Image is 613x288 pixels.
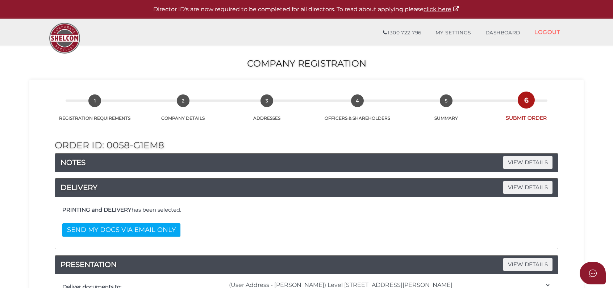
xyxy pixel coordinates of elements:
h4: PRESENTATION [55,259,558,270]
a: NOTESVIEW DETAILS [55,157,558,168]
h2: Order ID: 0058-G1EM8 [55,140,558,151]
a: PRESENTATIONVIEW DETAILS [55,259,558,270]
a: DASHBOARD [478,26,527,40]
span: VIEW DETAILS [503,156,552,169]
a: click here [424,6,460,13]
b: PRINTING and DELIVERY [62,206,132,213]
a: 6SUBMIT ORDER [487,102,566,122]
img: Logo [46,19,84,57]
span: 3 [260,94,273,107]
a: 3ADDRESSES [224,102,309,121]
span: 2 [177,94,189,107]
span: 1 [88,94,101,107]
span: 6 [520,94,533,106]
a: 5SUMMARY [405,102,487,121]
a: 1300 722 796 [376,26,428,40]
span: 5 [440,94,453,107]
p: Director ID's are now required to be completed for all directors. To read about applying please [18,5,595,14]
a: 4OFFICERS & SHAREHOLDERS [309,102,405,121]
h4: NOTES [55,157,558,168]
a: 2COMPANY DETAILS [142,102,224,121]
span: VIEW DETAILS [503,181,552,194]
h4: DELIVERY [55,182,558,193]
span: VIEW DETAILS [503,258,552,271]
a: DELIVERYVIEW DETAILS [55,182,558,193]
a: LOGOUT [527,25,567,39]
span: 4 [351,94,364,107]
button: Open asap [580,262,606,284]
a: 1REGISTRATION REQUIREMENTS [47,102,142,121]
a: MY SETTINGS [428,26,478,40]
h4: has been selected. [62,207,551,213]
button: SEND MY DOCS VIA EMAIL ONLY [62,223,180,237]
